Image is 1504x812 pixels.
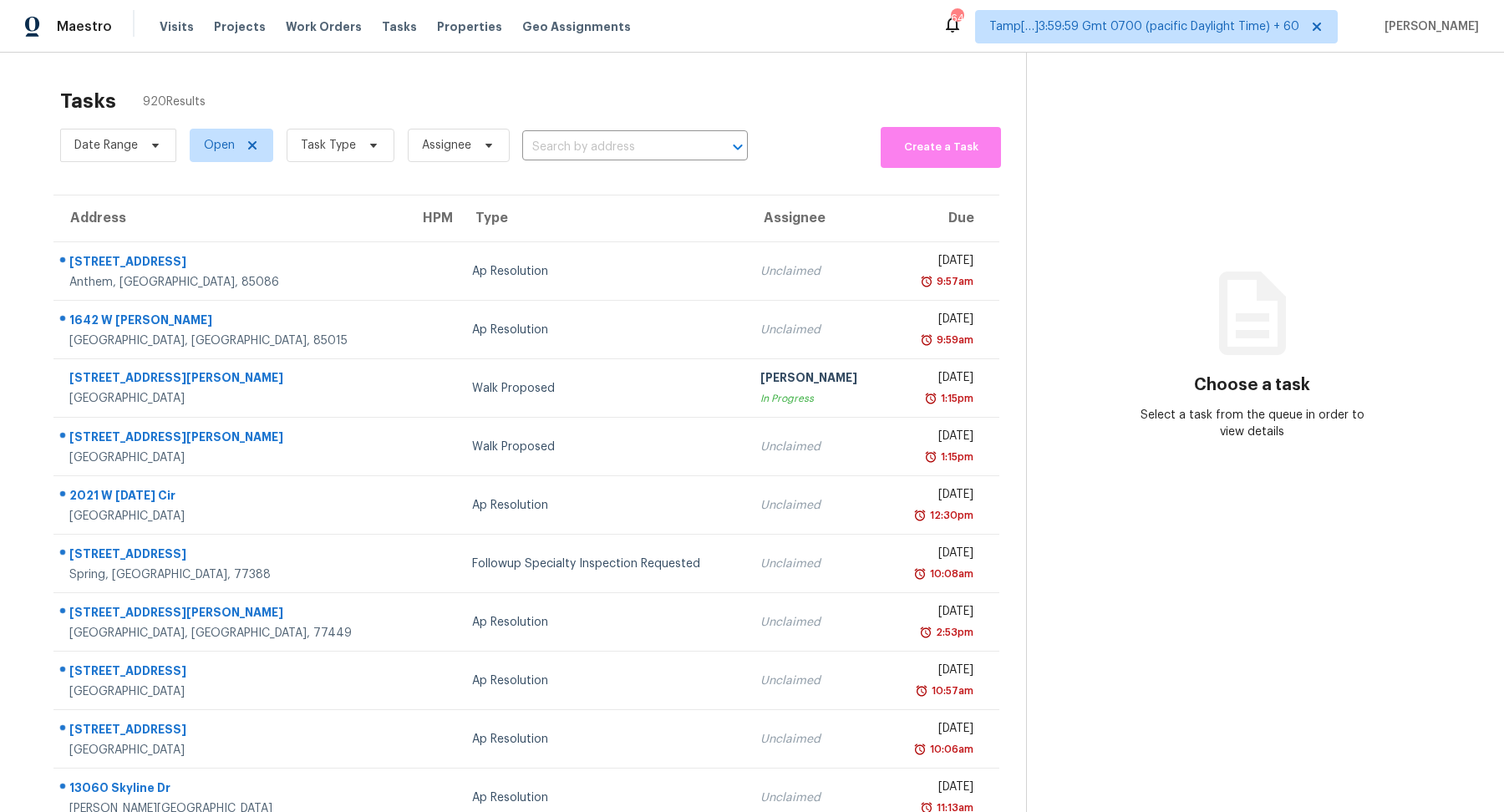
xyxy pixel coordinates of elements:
div: Unclaimed [760,556,873,572]
th: Address [53,195,406,242]
div: 2021 W [DATE] Cir [69,487,393,508]
span: Visits [160,18,194,35]
span: Task Type [301,137,356,154]
div: [STREET_ADDRESS] [69,662,393,683]
div: Unclaimed [760,439,873,455]
div: 1642 W [PERSON_NAME] [69,312,393,332]
div: 643 [951,10,963,27]
div: [STREET_ADDRESS] [69,253,393,274]
div: Ap Resolution [472,731,734,748]
div: [DATE] [900,720,973,741]
div: [GEOGRAPHIC_DATA] [69,683,393,700]
div: Ap Resolution [472,497,734,514]
span: Projects [214,18,266,35]
div: Ap Resolution [472,263,734,280]
button: Open [726,135,749,159]
h2: Tasks [60,93,116,109]
div: [GEOGRAPHIC_DATA] [69,390,393,407]
div: Select a task from the queue in order to view details [1140,407,1365,440]
div: 9:59am [933,332,973,348]
div: Ap Resolution [472,322,734,338]
th: Type [459,195,747,242]
div: [PERSON_NAME] [760,369,873,390]
div: [GEOGRAPHIC_DATA] [69,449,393,466]
span: [PERSON_NAME] [1378,18,1479,35]
div: [DATE] [900,603,973,624]
div: Ap Resolution [472,614,734,631]
div: Followup Specialty Inspection Requested [472,556,734,572]
input: Search by address [522,134,701,160]
div: [DATE] [900,779,973,799]
span: Assignee [422,137,471,154]
div: Unclaimed [760,731,873,748]
div: Spring, [GEOGRAPHIC_DATA], 77388 [69,566,393,583]
div: 1:15pm [937,390,973,407]
div: [DATE] [900,369,973,390]
div: [GEOGRAPHIC_DATA] [69,508,393,525]
img: Overdue Alarm Icon [913,566,927,582]
div: 9:57am [933,273,973,290]
img: Overdue Alarm Icon [913,741,927,758]
img: Overdue Alarm Icon [920,332,933,348]
div: Unclaimed [760,614,873,631]
div: [STREET_ADDRESS][PERSON_NAME] [69,369,393,390]
div: [GEOGRAPHIC_DATA], [GEOGRAPHIC_DATA], 77449 [69,625,393,642]
th: HPM [406,195,459,242]
img: Overdue Alarm Icon [919,624,932,641]
img: Overdue Alarm Icon [920,273,933,290]
div: In Progress [760,390,873,407]
div: Walk Proposed [472,380,734,397]
div: Unclaimed [760,322,873,338]
span: Properties [437,18,502,35]
div: Anthem, [GEOGRAPHIC_DATA], 85086 [69,274,393,291]
div: [DATE] [900,311,973,332]
div: Ap Resolution [472,789,734,806]
img: Overdue Alarm Icon [915,683,928,699]
div: [DATE] [900,428,973,449]
div: [DATE] [900,545,973,566]
div: [DATE] [900,486,973,507]
div: [STREET_ADDRESS] [69,546,393,566]
div: [GEOGRAPHIC_DATA] [69,742,393,759]
span: Tamp[…]3:59:59 Gmt 0700 (pacific Daylight Time) + 60 [989,18,1299,35]
img: Overdue Alarm Icon [913,507,927,524]
span: 920 Results [143,94,206,110]
div: [GEOGRAPHIC_DATA], [GEOGRAPHIC_DATA], 85015 [69,332,393,349]
div: 10:06am [927,741,973,758]
span: Create a Task [889,138,993,157]
img: Overdue Alarm Icon [924,449,937,465]
div: Unclaimed [760,789,873,806]
th: Assignee [747,195,887,242]
div: Walk Proposed [472,439,734,455]
div: 10:57am [928,683,973,699]
div: 13060 Skyline Dr [69,779,393,800]
span: Geo Assignments [522,18,631,35]
div: Unclaimed [760,263,873,280]
div: 12:30pm [927,507,973,524]
span: Open [204,137,235,154]
div: [DATE] [900,252,973,273]
span: Tasks [382,21,417,33]
div: [STREET_ADDRESS] [69,721,393,742]
span: Maestro [57,18,112,35]
div: Unclaimed [760,672,873,689]
div: [DATE] [900,662,973,683]
div: Ap Resolution [472,672,734,689]
div: [STREET_ADDRESS][PERSON_NAME] [69,604,393,625]
th: Due [887,195,999,242]
div: 2:53pm [932,624,973,641]
div: [STREET_ADDRESS][PERSON_NAME] [69,429,393,449]
img: Overdue Alarm Icon [924,390,937,407]
div: 1:15pm [937,449,973,465]
span: Work Orders [286,18,362,35]
div: 10:08am [927,566,973,582]
button: Create a Task [881,127,1001,168]
span: Date Range [74,137,138,154]
h3: Choose a task [1194,377,1310,393]
div: Unclaimed [760,497,873,514]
